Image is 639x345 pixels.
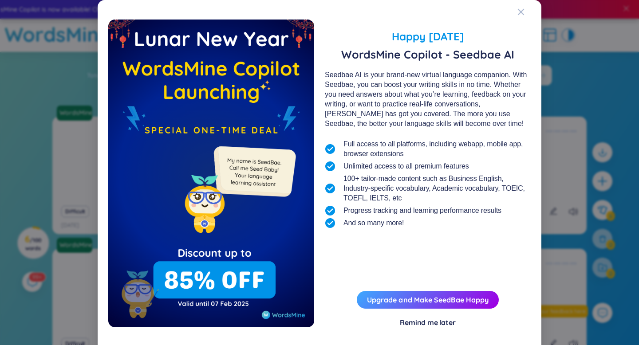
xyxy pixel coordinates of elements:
span: Progress tracking and learning performance results [343,206,501,216]
span: And so many more! [343,218,404,228]
span: Unlimited access to all premium features [343,161,469,171]
div: Seedbae AI is your brand-new virtual language companion. With Seedbae, you can boost your writing... [325,70,531,129]
span: Full access to all platforms, including webapp, mobile app, browser extensions [343,139,531,159]
div: Remind me later [400,318,456,327]
a: Upgrade and Make SeedBae Happy [367,295,489,304]
img: wmFlashDealEmpty.967f2bab.png [108,20,314,327]
span: Happy [DATE] [325,28,531,44]
button: Upgrade and Make SeedBae Happy [357,291,499,309]
img: minionSeedbaeMessage.35ffe99e.png [209,128,298,216]
span: 100+ tailor-made content such as Business English, Industry-specific vocabulary, Academic vocabul... [343,174,531,203]
span: WordsMine Copilot - Seedbae AI [325,48,531,61]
